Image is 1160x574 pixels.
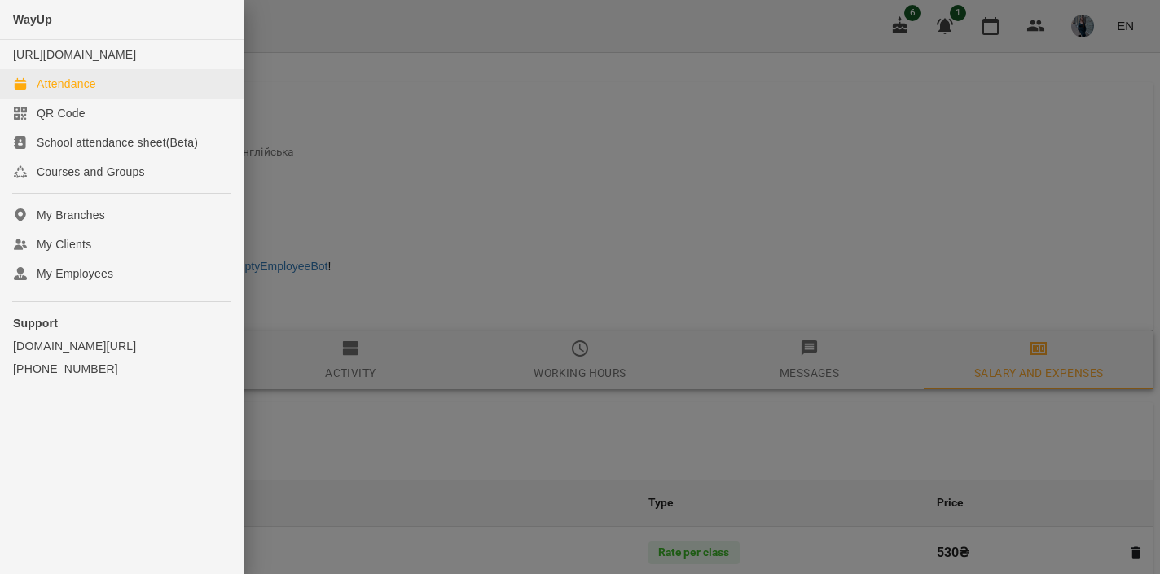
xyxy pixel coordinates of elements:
[37,236,91,252] div: My Clients
[13,48,136,61] a: [URL][DOMAIN_NAME]
[37,76,96,92] div: Attendance
[37,164,145,180] div: Courses and Groups
[13,338,231,354] a: [DOMAIN_NAME][URL]
[37,105,86,121] div: QR Code
[13,361,231,377] a: [PHONE_NUMBER]
[37,134,198,151] div: School attendance sheet(Beta)
[37,207,105,223] div: My Branches
[13,13,52,26] span: WayUp
[13,315,231,331] p: Support
[37,265,113,282] div: My Employees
